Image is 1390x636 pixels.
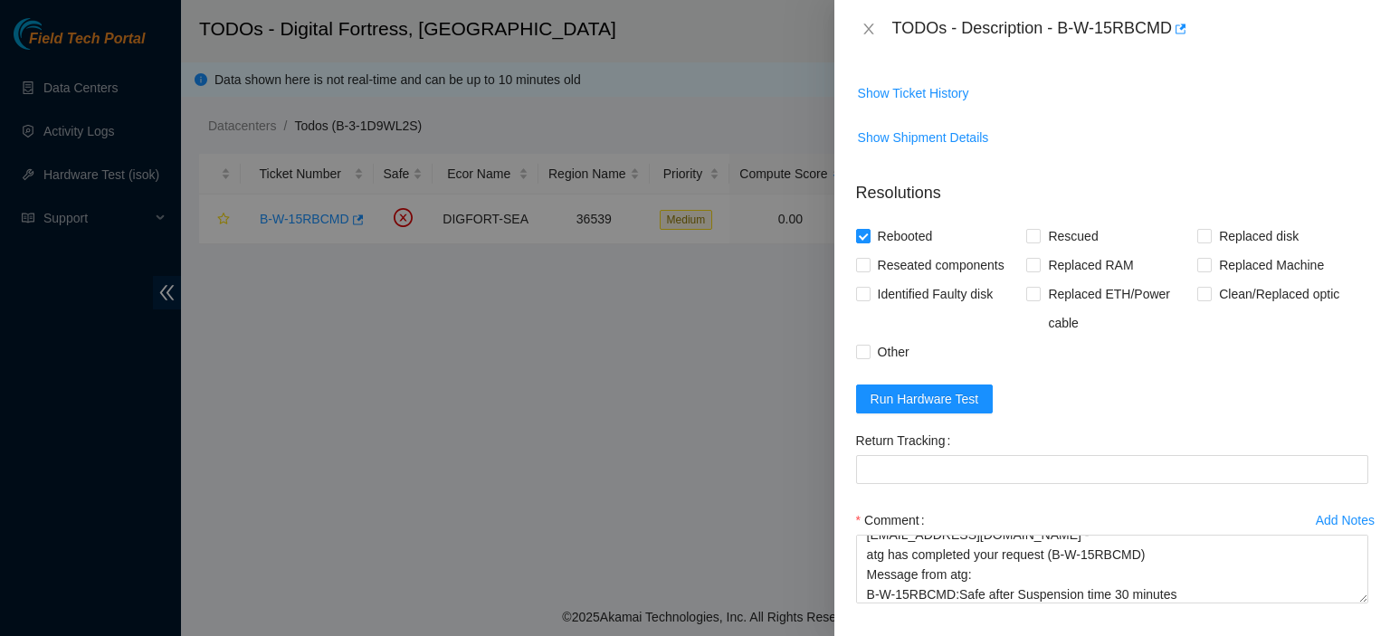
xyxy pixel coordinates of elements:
[857,123,990,152] button: Show Shipment Details
[858,128,989,147] span: Show Shipment Details
[892,14,1368,43] div: TODOs - Description - B-W-15RBCMD
[871,222,940,251] span: Rebooted
[1041,251,1140,280] span: Replaced RAM
[856,426,958,455] label: Return Tracking
[871,251,1012,280] span: Reseated components
[1212,251,1331,280] span: Replaced Machine
[1212,222,1306,251] span: Replaced disk
[856,455,1368,484] input: Return Tracking
[1041,222,1105,251] span: Rescued
[871,280,1001,309] span: Identified Faulty disk
[856,535,1368,603] textarea: Comment
[857,79,970,108] button: Show Ticket History
[862,22,876,36] span: close
[1315,506,1376,535] button: Add Notes
[856,166,1368,205] p: Resolutions
[871,337,917,366] span: Other
[1041,280,1197,337] span: Replaced ETH/Power cable
[856,21,881,38] button: Close
[871,389,979,409] span: Run Hardware Test
[858,83,969,103] span: Show Ticket History
[1316,514,1375,527] div: Add Notes
[1212,280,1347,309] span: Clean/Replaced optic
[856,506,932,535] label: Comment
[856,384,994,413] button: Run Hardware Test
